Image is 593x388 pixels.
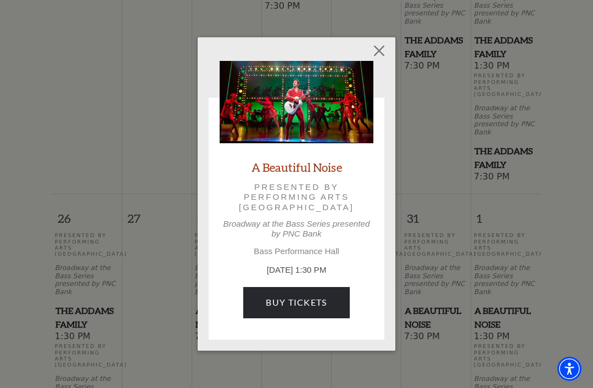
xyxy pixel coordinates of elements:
p: Broadway at the Bass Series presented by PNC Bank [220,219,373,239]
p: [DATE] 1:30 PM [220,264,373,277]
p: Presented by Performing Arts [GEOGRAPHIC_DATA] [235,182,358,212]
div: Accessibility Menu [557,357,581,381]
a: A Beautiful Noise [251,160,342,175]
a: Buy Tickets [243,287,349,318]
img: A Beautiful Noise [220,61,373,143]
p: Bass Performance Hall [220,246,373,256]
button: Close [369,41,390,61]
